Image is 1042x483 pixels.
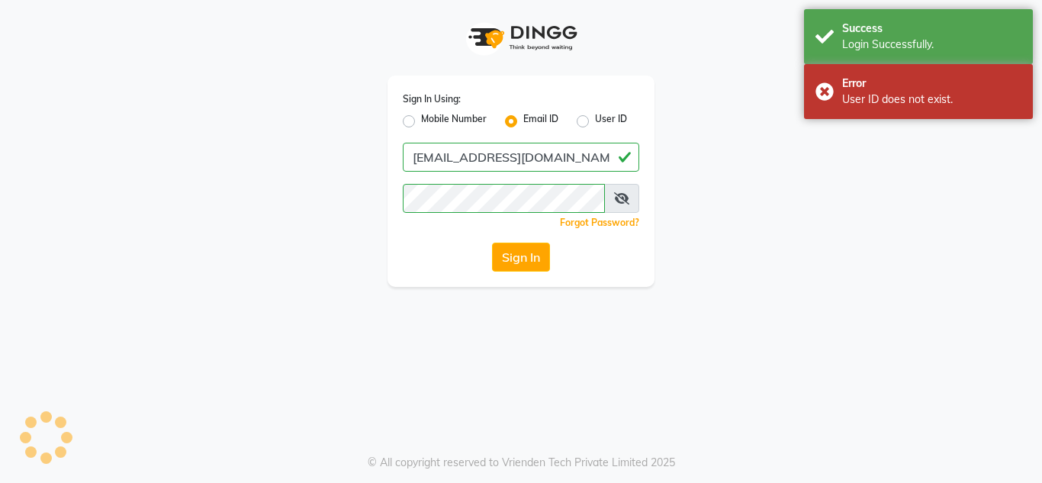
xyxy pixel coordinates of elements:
div: User ID does not exist. [842,92,1021,108]
label: User ID [595,112,627,130]
label: Mobile Number [421,112,487,130]
div: Error [842,76,1021,92]
a: Forgot Password? [560,217,639,228]
div: Login Successfully. [842,37,1021,53]
button: Sign In [492,243,550,272]
label: Sign In Using: [403,92,461,106]
img: logo1.svg [460,15,582,60]
input: Username [403,184,605,213]
div: Success [842,21,1021,37]
label: Email ID [523,112,558,130]
input: Username [403,143,639,172]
